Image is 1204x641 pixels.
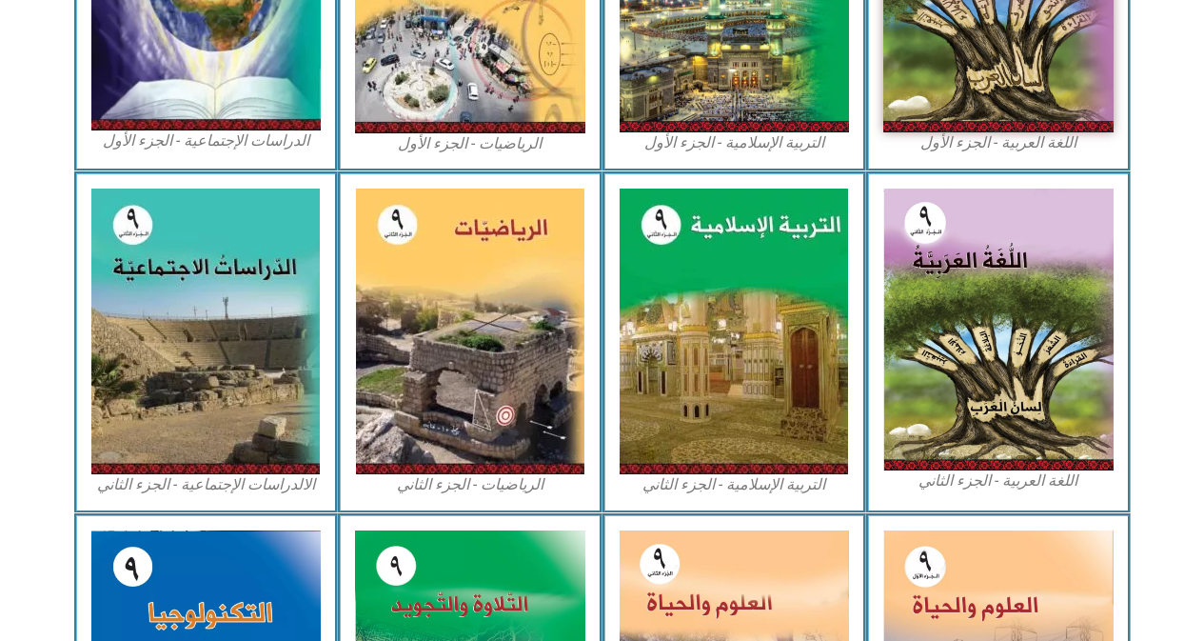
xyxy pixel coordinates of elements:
figcaption: الالدراسات الإجتماعية - الجزء الثاني [91,474,322,495]
figcaption: اللغة العربية - الجزء الأول​ [883,132,1114,153]
figcaption: التربية الإسلامية - الجزء الثاني [620,474,850,495]
figcaption: اللغة العربية - الجزء الثاني [883,471,1114,491]
figcaption: التربية الإسلامية - الجزء الأول [620,132,850,153]
figcaption: الرياضيات - الجزء الثاني [355,474,585,495]
figcaption: الدراسات الإجتماعية - الجزء الأول​ [91,130,322,151]
figcaption: الرياضيات - الجزء الأول​ [355,133,585,154]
